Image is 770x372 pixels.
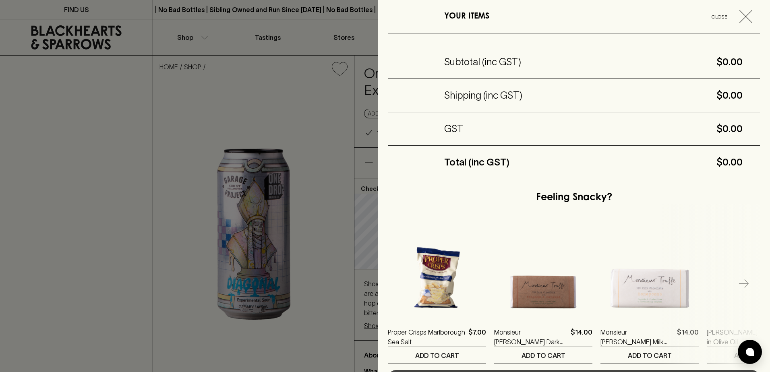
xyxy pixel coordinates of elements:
h5: Feeling Snacky? [536,191,612,204]
button: Close [703,10,759,23]
h5: GST [444,122,463,135]
h5: Subtotal (inc GST) [444,56,521,68]
p: $14.00 [571,327,592,347]
button: ADD TO CART [388,347,486,364]
h5: $0.00 [521,56,743,68]
h5: $0.00 [463,122,743,135]
a: Proper Crisps Marlborough Sea Salt [388,327,465,347]
span: Close [703,12,736,21]
img: bubble-icon [746,348,754,356]
p: ADD TO CART [522,351,565,360]
p: ADD TO CART [415,351,459,360]
h6: YOUR ITEMS [444,10,489,23]
a: Monsieur [PERSON_NAME] Dark Chocolate with Almonds & Caramel [494,327,567,347]
img: Monsieur Truffe Milk Chocolate With Honeycomb Bar [600,221,699,320]
p: ADD TO CART [628,351,672,360]
h5: Shipping (inc GST) [444,89,522,102]
h5: $0.00 [509,156,743,169]
img: Proper Crisps Marlborough Sea Salt [388,221,486,320]
img: Monsieur Truffe Dark Chocolate with Almonds & Caramel [494,221,592,320]
p: $7.00 [468,327,486,347]
h5: Total (inc GST) [444,156,509,169]
button: ADD TO CART [600,347,699,364]
a: Monsieur [PERSON_NAME] Milk Chocolate With Honeycomb Bar [600,327,674,347]
h5: $0.00 [522,89,743,102]
button: ADD TO CART [494,347,592,364]
p: $14.00 [677,327,699,347]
